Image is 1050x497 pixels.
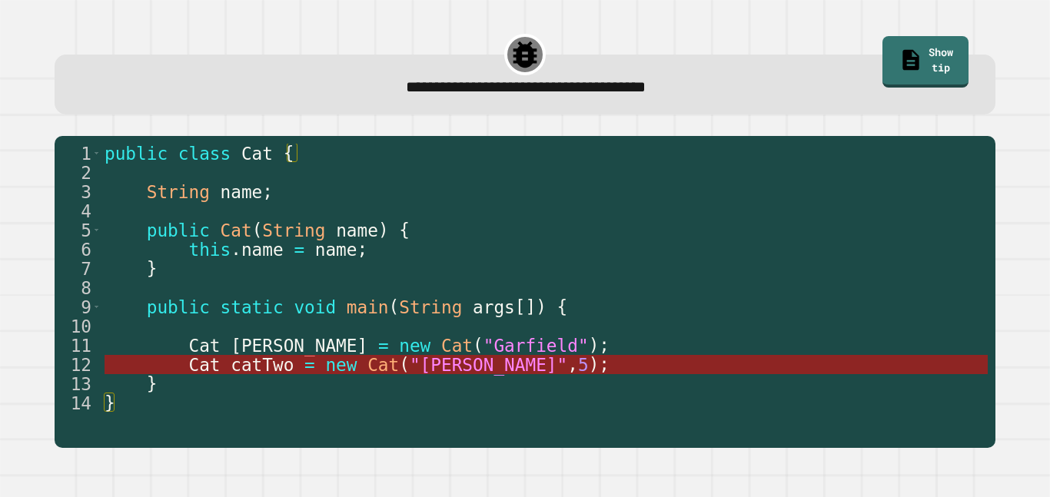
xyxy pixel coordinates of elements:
span: String [147,182,210,202]
span: Cat [367,355,399,375]
span: "[PERSON_NAME]" [410,355,567,375]
span: name [221,182,263,202]
div: 6 [55,240,101,259]
div: 14 [55,393,101,413]
span: Toggle code folding, rows 1 through 14 [92,144,101,163]
span: args [473,297,515,317]
span: Cat [188,355,220,375]
span: Cat [441,336,473,356]
span: Toggle code folding, rows 5 through 7 [92,220,101,240]
span: String [262,220,325,240]
a: Show tip [882,36,969,88]
span: public [147,297,210,317]
div: 8 [55,278,101,297]
div: 3 [55,182,101,201]
span: String [399,297,462,317]
span: [PERSON_NAME] [231,336,367,356]
div: 4 [55,201,101,220]
div: 7 [55,259,101,278]
span: void [294,297,336,317]
span: Cat [188,336,220,356]
span: Cat [241,144,273,164]
span: Cat [221,220,252,240]
span: public [105,144,168,164]
span: = [294,240,304,260]
span: main [347,297,389,317]
span: catTwo [231,355,294,375]
span: new [399,336,430,356]
div: 10 [55,316,101,336]
span: Toggle code folding, rows 9 through 13 [92,297,101,316]
div: 2 [55,163,101,182]
span: "Garfield" [483,336,589,356]
span: static [221,297,284,317]
span: public [147,220,210,240]
div: 5 [55,220,101,240]
span: name [336,220,378,240]
span: 5 [578,355,589,375]
span: = [378,336,389,356]
span: = [304,355,315,375]
div: 9 [55,297,101,316]
span: name [241,240,284,260]
span: class [178,144,231,164]
span: name [315,240,357,260]
div: 12 [55,355,101,374]
div: 13 [55,374,101,393]
div: 1 [55,144,101,163]
span: new [325,355,357,375]
div: 11 [55,336,101,355]
span: this [188,240,231,260]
